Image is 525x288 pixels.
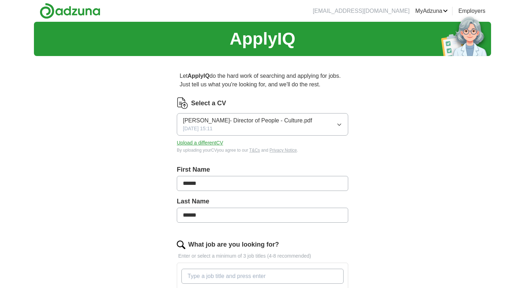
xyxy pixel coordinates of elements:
[183,116,312,125] span: [PERSON_NAME]- Director of People - Culture.pdf
[270,148,297,153] a: Privacy Notice
[177,113,348,136] button: [PERSON_NAME]- Director of People - Culture.pdf[DATE] 15:11
[177,197,348,206] label: Last Name
[249,148,260,153] a: T&Cs
[181,269,344,284] input: Type a job title and press enter
[458,7,485,15] a: Employers
[313,7,410,15] li: [EMAIL_ADDRESS][DOMAIN_NAME]
[188,240,279,249] label: What job are you looking for?
[40,3,100,19] img: Adzuna logo
[177,241,185,249] img: search.png
[187,73,209,79] strong: ApplyIQ
[230,26,295,52] h1: ApplyIQ
[191,98,226,108] label: Select a CV
[415,7,448,15] a: MyAdzuna
[177,69,348,92] p: Let do the hard work of searching and applying for jobs. Just tell us what you're looking for, an...
[177,147,348,153] div: By uploading your CV you agree to our and .
[177,252,348,260] p: Enter or select a minimum of 3 job titles (4-8 recommended)
[177,139,223,147] button: Upload a differentCV
[177,165,348,175] label: First Name
[177,97,188,109] img: CV Icon
[183,125,212,132] span: [DATE] 15:11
